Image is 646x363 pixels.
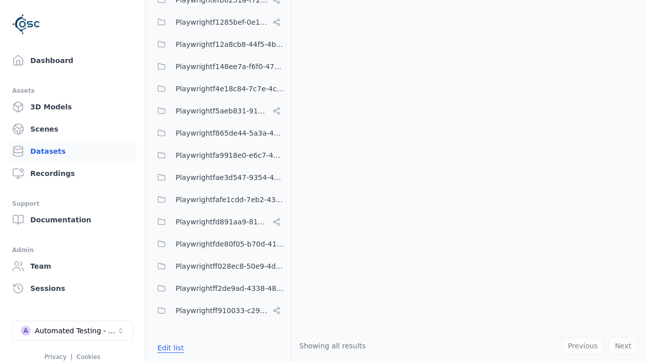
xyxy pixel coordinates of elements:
[176,127,285,139] span: Playwrightf865de44-5a3a-4288-a605-65bfd134d238
[176,194,285,206] span: Playwrightfafe1cdd-7eb2-4390-bfe1-ed4773ecffac
[8,50,137,71] a: Dashboard
[176,83,285,95] span: Playwrightf4e18c84-7c7e-4c28-bfa4-7be69262452c
[8,163,137,184] a: Recordings
[77,353,100,360] a: Cookies
[176,149,285,161] span: Playwrightfa9918e0-e6c7-48e0-9ade-ec9b0f0d9008
[151,234,285,254] button: Playwrightfde80f05-b70d-4104-ad1c-b71865a0eedf
[176,238,285,250] span: Playwrightfde80f05-b70d-4104-ad1c-b71865a0eedf
[12,321,133,341] button: Select a workspace
[21,326,31,336] div: A
[151,278,285,298] button: Playwrightff2de9ad-4338-48c0-bd04-efed0ef8cbf4
[151,212,285,232] button: Playwrightfd891aa9-817c-4b53-b4a5-239ad8786b13
[12,198,133,210] div: Support
[176,305,268,317] span: Playwrightff910033-c297-413c-9627-78f34a067480
[151,339,190,357] button: Edit list
[176,171,285,184] span: Playwrightfae3d547-9354-4b34-ba80-334734bb31d4
[151,79,285,99] button: Playwrightf4e18c84-7c7e-4c28-bfa4-7be69262452c
[8,119,137,139] a: Scenes
[8,210,137,230] a: Documentation
[151,12,285,32] button: Playwrightf1285bef-0e1f-4916-a3c2-d80ed4e692e1
[12,10,40,38] img: Logo
[176,105,268,117] span: Playwrightf5aeb831-9105-46b5-9a9b-c943ac435ad3
[8,256,137,276] a: Team
[44,353,66,360] a: Privacy
[12,244,133,256] div: Admin
[299,342,366,350] span: Showing all results
[151,167,285,188] button: Playwrightfae3d547-9354-4b34-ba80-334734bb31d4
[35,326,117,336] div: Automated Testing - Playwright
[176,16,268,28] span: Playwrightf1285bef-0e1f-4916-a3c2-d80ed4e692e1
[176,38,285,50] span: Playwrightf12a8cb8-44f5-4bf0-b292-721ddd8e7e42
[8,278,137,298] a: Sessions
[8,141,137,161] a: Datasets
[151,56,285,77] button: Playwrightf148ee7a-f6f0-478b-8659-42bd4a5eac88
[151,101,285,121] button: Playwrightf5aeb831-9105-46b5-9a9b-c943ac435ad3
[176,60,285,73] span: Playwrightf148ee7a-f6f0-478b-8659-42bd4a5eac88
[151,145,285,165] button: Playwrightfa9918e0-e6c7-48e0-9ade-ec9b0f0d9008
[151,256,285,276] button: Playwrightff028ec8-50e9-4dd8-81bd-941bca1e104f
[151,34,285,54] button: Playwrightf12a8cb8-44f5-4bf0-b292-721ddd8e7e42
[71,353,73,360] span: |
[176,260,285,272] span: Playwrightff028ec8-50e9-4dd8-81bd-941bca1e104f
[151,190,285,210] button: Playwrightfafe1cdd-7eb2-4390-bfe1-ed4773ecffac
[151,123,285,143] button: Playwrightf865de44-5a3a-4288-a605-65bfd134d238
[151,300,285,321] button: Playwrightff910033-c297-413c-9627-78f34a067480
[176,282,285,294] span: Playwrightff2de9ad-4338-48c0-bd04-efed0ef8cbf4
[176,216,268,228] span: Playwrightfd891aa9-817c-4b53-b4a5-239ad8786b13
[12,85,133,97] div: Assets
[8,97,137,117] a: 3D Models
